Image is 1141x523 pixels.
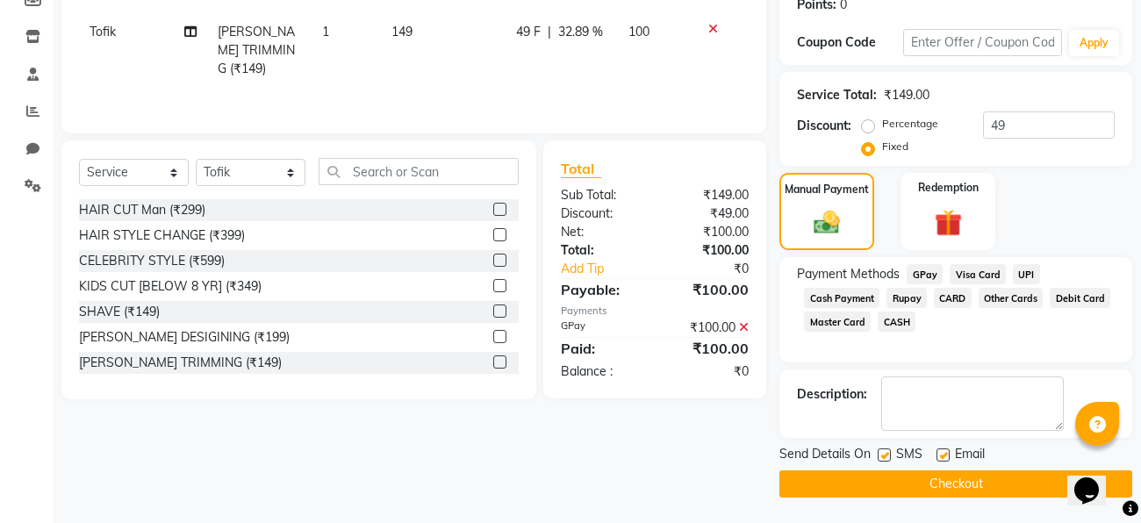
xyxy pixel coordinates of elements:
[548,204,655,223] div: Discount:
[779,445,871,467] span: Send Details On
[548,260,673,278] a: Add Tip
[806,208,848,238] img: _cash.svg
[884,86,929,104] div: ₹149.00
[882,116,938,132] label: Percentage
[548,362,655,381] div: Balance :
[1050,288,1110,308] span: Debit Card
[918,180,979,196] label: Redemption
[516,23,541,41] span: 49 F
[319,158,519,185] input: Search or Scan
[561,304,750,319] div: Payments
[548,223,655,241] div: Net:
[1069,30,1119,56] button: Apply
[628,24,649,39] span: 100
[655,319,762,337] div: ₹100.00
[655,204,762,223] div: ₹49.00
[804,312,871,332] span: Master Card
[655,241,762,260] div: ₹100.00
[548,338,655,359] div: Paid:
[955,445,985,467] span: Email
[797,86,877,104] div: Service Total:
[903,29,1062,56] input: Enter Offer / Coupon Code
[1013,264,1040,284] span: UPI
[79,226,245,245] div: HAIR STYLE CHANGE (₹399)
[907,264,943,284] span: GPay
[797,265,900,283] span: Payment Methods
[561,160,601,178] span: Total
[79,277,262,296] div: KIDS CUT [BELOW 8 YR] (₹349)
[655,186,762,204] div: ₹149.00
[548,241,655,260] div: Total:
[797,117,851,135] div: Discount:
[79,201,205,219] div: HAIR CUT Man (₹299)
[797,385,867,404] div: Description:
[79,252,225,270] div: CELEBRITY STYLE (₹599)
[672,260,762,278] div: ₹0
[79,328,290,347] div: [PERSON_NAME] DESIGINING (₹199)
[804,288,879,308] span: Cash Payment
[882,139,908,154] label: Fixed
[90,24,116,39] span: Tofik
[926,206,971,240] img: _gift.svg
[79,354,282,372] div: [PERSON_NAME] TRIMMING (₹149)
[1067,453,1123,505] iframe: chat widget
[655,362,762,381] div: ₹0
[934,288,972,308] span: CARD
[548,279,655,300] div: Payable:
[979,288,1044,308] span: Other Cards
[655,223,762,241] div: ₹100.00
[548,319,655,337] div: GPay
[896,445,922,467] span: SMS
[886,288,927,308] span: Rupay
[218,24,295,76] span: [PERSON_NAME] TRIMMING (₹149)
[950,264,1006,284] span: Visa Card
[79,303,160,321] div: SHAVE (₹149)
[785,182,869,197] label: Manual Payment
[655,279,762,300] div: ₹100.00
[655,338,762,359] div: ₹100.00
[797,33,903,52] div: Coupon Code
[322,24,329,39] span: 1
[548,186,655,204] div: Sub Total:
[779,470,1132,498] button: Checkout
[878,312,915,332] span: CASH
[548,23,551,41] span: |
[391,24,413,39] span: 149
[558,23,603,41] span: 32.89 %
